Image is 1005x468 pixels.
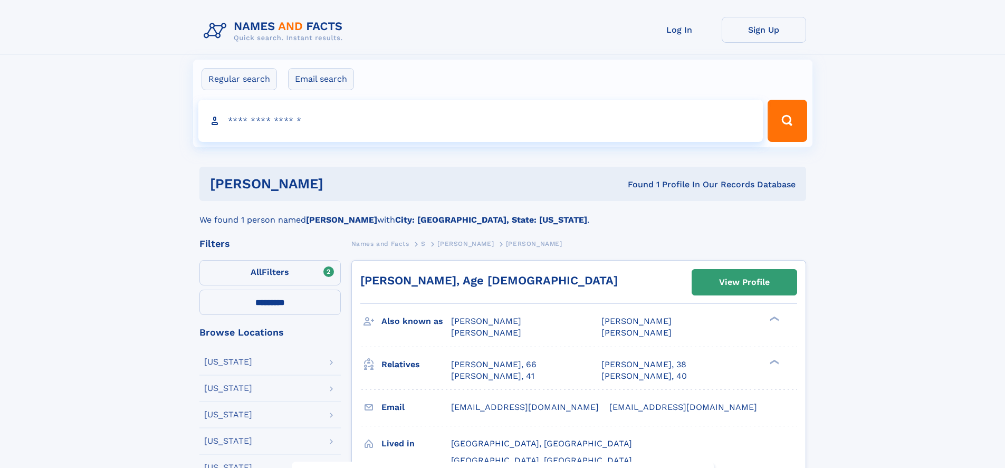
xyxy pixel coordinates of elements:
a: [PERSON_NAME] [437,237,494,250]
h3: Relatives [381,356,451,374]
div: [US_STATE] [204,384,252,393]
label: Email search [288,68,354,90]
h1: [PERSON_NAME] [210,177,476,190]
a: S [421,237,426,250]
h3: Email [381,398,451,416]
a: Sign Up [722,17,806,43]
span: [EMAIL_ADDRESS][DOMAIN_NAME] [609,402,757,412]
a: [PERSON_NAME], 40 [601,370,687,382]
a: [PERSON_NAME], Age [DEMOGRAPHIC_DATA] [360,274,618,287]
a: [PERSON_NAME], 41 [451,370,534,382]
span: [PERSON_NAME] [437,240,494,247]
h3: Also known as [381,312,451,330]
div: ❯ [767,358,780,365]
a: View Profile [692,270,797,295]
div: [US_STATE] [204,410,252,419]
label: Filters [199,260,341,285]
span: [GEOGRAPHIC_DATA], [GEOGRAPHIC_DATA] [451,455,632,465]
div: [US_STATE] [204,358,252,366]
a: [PERSON_NAME], 38 [601,359,686,370]
div: ❯ [767,316,780,322]
span: [PERSON_NAME] [601,328,672,338]
span: [PERSON_NAME] [451,316,521,326]
a: [PERSON_NAME], 66 [451,359,537,370]
span: [GEOGRAPHIC_DATA], [GEOGRAPHIC_DATA] [451,438,632,448]
span: [PERSON_NAME] [506,240,562,247]
b: [PERSON_NAME] [306,215,377,225]
div: We found 1 person named with . [199,201,806,226]
div: View Profile [719,270,770,294]
a: Log In [637,17,722,43]
button: Search Button [768,100,807,142]
img: Logo Names and Facts [199,17,351,45]
h3: Lived in [381,435,451,453]
span: [EMAIL_ADDRESS][DOMAIN_NAME] [451,402,599,412]
span: [PERSON_NAME] [601,316,672,326]
div: Browse Locations [199,328,341,337]
div: Found 1 Profile In Our Records Database [475,179,796,190]
b: City: [GEOGRAPHIC_DATA], State: [US_STATE] [395,215,587,225]
span: [PERSON_NAME] [451,328,521,338]
a: Names and Facts [351,237,409,250]
div: Filters [199,239,341,249]
label: Regular search [202,68,277,90]
span: All [251,267,262,277]
span: S [421,240,426,247]
div: [US_STATE] [204,437,252,445]
input: search input [198,100,763,142]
